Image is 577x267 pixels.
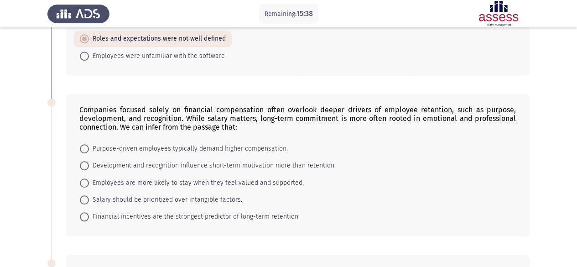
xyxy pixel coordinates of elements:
img: Assess Talent Management logo [47,1,109,26]
span: Employees were unfamiliar with the software [89,51,225,62]
span: Salary should be prioritized over intangible factors. [89,194,242,205]
div: Companies focused solely on financial compensation often overlook deeper drivers of employee rete... [79,105,516,131]
p: Remaining: [265,8,313,20]
span: Purpose-driven employees typically demand higher compensation. [89,143,288,154]
span: Roles and expectations were not well defined [89,33,226,44]
span: 15:38 [296,9,313,18]
span: Employees are more likely to stay when they feel valued and supported. [89,178,304,188]
span: Financial incentives are the strongest predictor of long-term retention. [89,211,300,222]
img: Assessment logo of ASSESS English Language Assessment (3 Module) (Ad - IB) [468,1,530,26]
span: Development and recognition influence short-term motivation more than retention. [89,160,336,171]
